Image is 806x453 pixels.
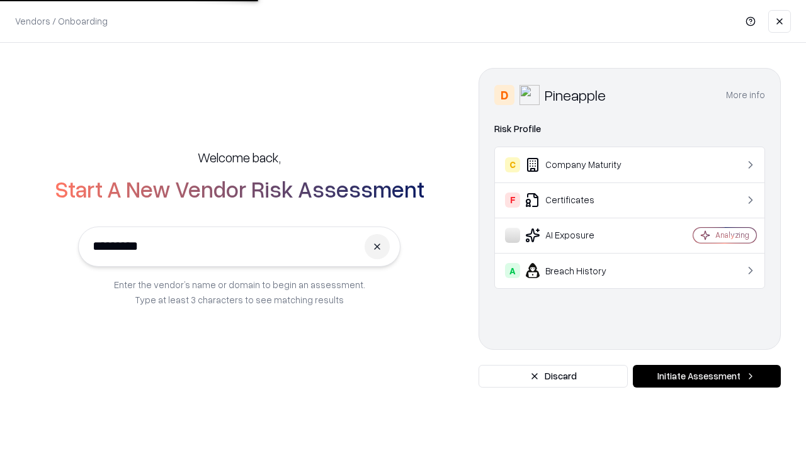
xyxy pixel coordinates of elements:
div: Analyzing [715,230,749,240]
div: F [505,193,520,208]
div: A [505,263,520,278]
h5: Welcome back, [198,148,281,166]
img: Pineapple [519,85,540,105]
div: Certificates [505,193,656,208]
h2: Start A New Vendor Risk Assessment [55,176,424,201]
div: Breach History [505,263,656,278]
p: Enter the vendor’s name or domain to begin an assessment. Type at least 3 characters to see match... [114,277,365,307]
button: Discard [479,365,628,388]
button: Initiate Assessment [633,365,781,388]
div: C [505,157,520,172]
div: D [494,85,514,105]
div: Company Maturity [505,157,656,172]
p: Vendors / Onboarding [15,14,108,28]
div: AI Exposure [505,228,656,243]
div: Pineapple [545,85,606,105]
button: More info [726,84,765,106]
div: Risk Profile [494,121,765,137]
